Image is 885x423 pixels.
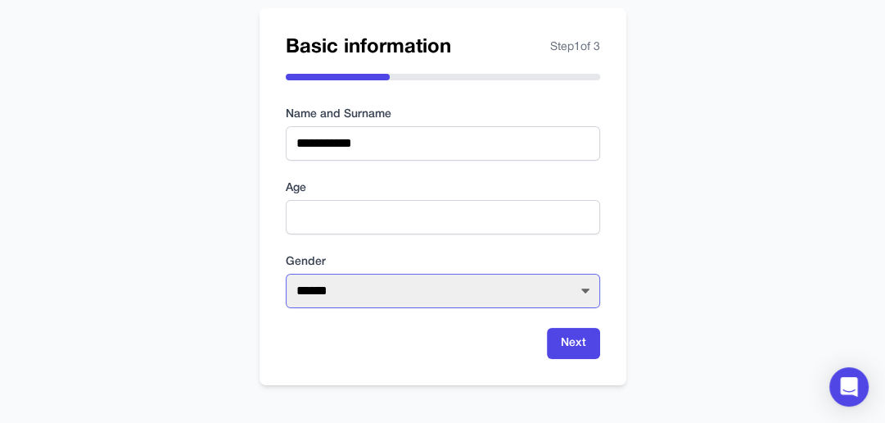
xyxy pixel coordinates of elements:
label: Gender [286,254,600,271]
button: Next [547,328,600,359]
h2: Basic information [286,34,451,61]
span: Step 1 of 3 [550,39,600,56]
label: Age [286,180,600,197]
div: Open Intercom Messenger [829,367,869,407]
label: Name and Surname [286,107,600,123]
